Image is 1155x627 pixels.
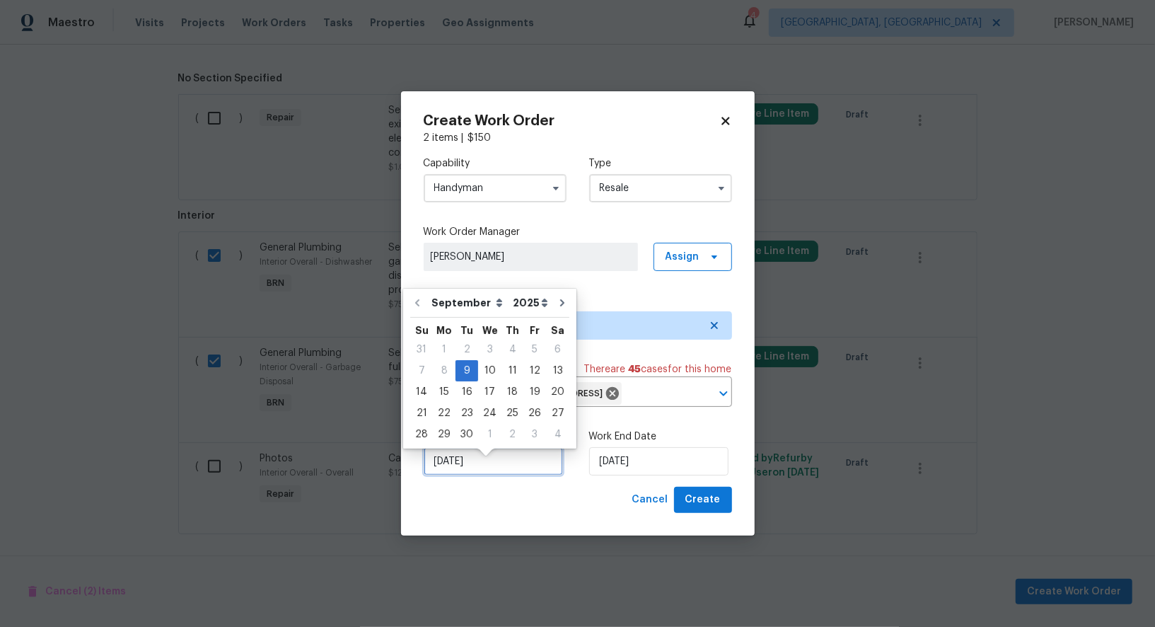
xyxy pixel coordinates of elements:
[410,381,433,403] div: Sun Sep 14 2025
[424,131,732,145] div: 2 items |
[501,425,523,444] div: 2
[455,424,478,445] div: Tue Sep 30 2025
[424,447,563,476] input: M/D/YYYY
[433,360,455,381] div: Mon Sep 08 2025
[407,289,428,317] button: Go to previous month
[523,339,546,360] div: Fri Sep 05 2025
[433,382,455,402] div: 15
[478,425,501,444] div: 1
[424,156,567,171] label: Capability
[501,340,523,359] div: 4
[433,381,455,403] div: Mon Sep 15 2025
[523,425,546,444] div: 3
[478,381,501,403] div: Wed Sep 17 2025
[546,340,569,359] div: 6
[713,180,730,197] button: Show options
[478,403,501,423] div: 24
[433,425,455,444] div: 29
[455,340,478,359] div: 2
[410,339,433,360] div: Sun Aug 31 2025
[410,403,433,423] div: 21
[501,382,523,402] div: 18
[501,403,523,423] div: 25
[424,114,719,128] h2: Create Work Order
[424,174,567,202] input: Select...
[546,403,569,424] div: Sat Sep 27 2025
[685,491,721,509] span: Create
[546,361,569,381] div: 13
[501,361,523,381] div: 11
[455,382,478,402] div: 16
[433,424,455,445] div: Mon Sep 29 2025
[546,339,569,360] div: Sat Sep 06 2025
[468,133,492,143] span: $ 150
[589,174,732,202] input: Select...
[478,360,501,381] div: Wed Sep 10 2025
[478,361,501,381] div: 10
[501,403,523,424] div: Thu Sep 25 2025
[509,292,552,313] select: Year
[433,403,455,424] div: Mon Sep 22 2025
[501,381,523,403] div: Thu Sep 18 2025
[546,382,569,402] div: 20
[523,403,546,424] div: Fri Sep 26 2025
[460,326,473,335] abbr: Tuesday
[546,381,569,403] div: Sat Sep 20 2025
[589,156,732,171] label: Type
[501,339,523,360] div: Thu Sep 04 2025
[433,403,455,423] div: 22
[478,339,501,360] div: Wed Sep 03 2025
[410,382,433,402] div: 14
[433,361,455,381] div: 8
[482,326,498,335] abbr: Wednesday
[431,250,631,264] span: [PERSON_NAME]
[410,425,433,444] div: 28
[410,403,433,424] div: Sun Sep 21 2025
[436,326,452,335] abbr: Monday
[455,425,478,444] div: 30
[523,381,546,403] div: Fri Sep 19 2025
[424,225,732,239] label: Work Order Manager
[530,326,540,335] abbr: Friday
[506,326,519,335] abbr: Thursday
[478,382,501,402] div: 17
[415,326,429,335] abbr: Sunday
[584,362,732,376] span: There are case s for this home
[546,403,569,423] div: 27
[523,361,546,381] div: 12
[455,381,478,403] div: Tue Sep 16 2025
[546,424,569,445] div: Sat Oct 04 2025
[433,339,455,360] div: Mon Sep 01 2025
[552,289,573,317] button: Go to next month
[547,180,564,197] button: Show options
[455,339,478,360] div: Tue Sep 02 2025
[501,360,523,381] div: Thu Sep 11 2025
[523,424,546,445] div: Fri Oct 03 2025
[455,361,478,381] div: 9
[674,487,732,513] button: Create
[424,294,732,308] label: Trade Partner
[410,340,433,359] div: 31
[523,360,546,381] div: Fri Sep 12 2025
[589,430,732,444] label: Work End Date
[632,491,668,509] span: Cancel
[478,403,501,424] div: Wed Sep 24 2025
[455,403,478,424] div: Tue Sep 23 2025
[455,403,478,423] div: 23
[546,425,569,444] div: 4
[551,326,564,335] abbr: Saturday
[523,382,546,402] div: 19
[428,292,509,313] select: Month
[629,364,642,374] span: 45
[589,447,729,476] input: M/D/YYYY
[455,360,478,381] div: Tue Sep 09 2025
[627,487,674,513] button: Cancel
[523,340,546,359] div: 5
[410,360,433,381] div: Sun Sep 07 2025
[410,361,433,381] div: 7
[666,250,700,264] span: Assign
[714,384,733,403] button: Open
[501,424,523,445] div: Thu Oct 02 2025
[433,340,455,359] div: 1
[478,340,501,359] div: 3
